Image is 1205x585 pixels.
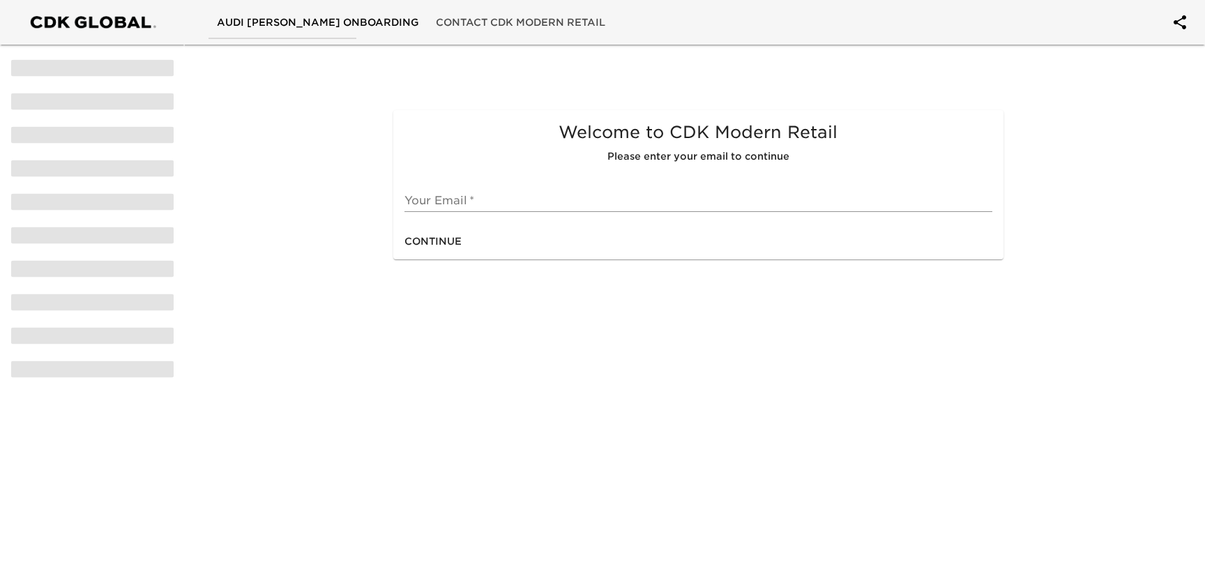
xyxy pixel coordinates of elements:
button: Continue [399,229,467,254]
span: Contact CDK Modern Retail [436,14,605,31]
h6: Please enter your email to continue [404,149,992,165]
span: Continue [404,233,462,250]
span: Audi [PERSON_NAME] Onboarding [217,14,419,31]
h5: Welcome to CDK Modern Retail [404,121,992,144]
button: account of current user [1163,6,1197,39]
